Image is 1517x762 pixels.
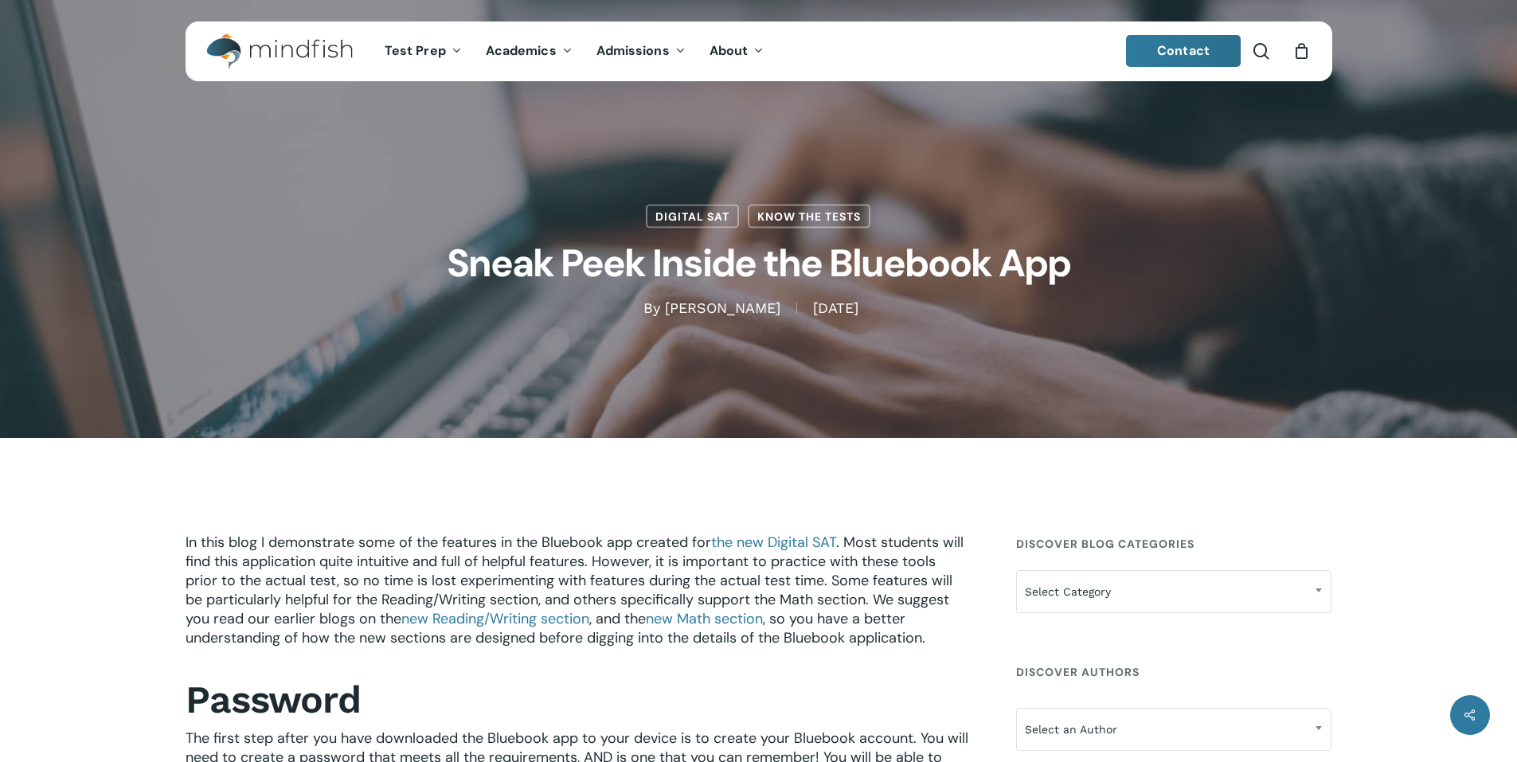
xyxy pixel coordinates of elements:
[373,45,474,58] a: Test Prep
[186,533,711,552] span: In this blog I demonstrate some of the features in the Bluebook app created for
[748,205,870,229] a: Know the Tests
[710,42,749,59] span: About
[589,609,646,628] span: , and the
[796,303,874,314] span: [DATE]
[361,229,1157,299] h1: Sneak Peek Inside the Bluebook App
[1016,570,1331,613] span: Select Category
[385,42,446,59] span: Test Prep
[646,609,763,628] a: new Math section
[1016,658,1331,686] h4: Discover Authors
[643,303,660,314] span: By
[698,45,776,58] a: About
[596,42,670,59] span: Admissions
[646,205,739,229] a: Digital SAT
[373,21,776,81] nav: Main Menu
[186,533,964,628] span: . Most students will find this application quite intuitive and full of helpful features. However,...
[401,609,589,628] a: new Reading/Writing section
[186,21,1332,81] header: Main Menu
[1016,529,1331,558] h4: Discover Blog Categories
[1017,575,1331,608] span: Select Category
[186,677,361,722] b: Password
[585,45,698,58] a: Admissions
[186,609,925,647] span: , so you have a better understanding of how the new sections are designed before digging into the...
[486,42,557,59] span: Academics
[1017,713,1331,746] span: Select an Author
[1016,708,1331,751] span: Select an Author
[711,533,836,552] a: the new Digital SAT
[474,45,585,58] a: Academics
[1126,35,1241,67] a: Contact
[665,299,780,316] a: [PERSON_NAME]
[1157,42,1210,59] span: Contact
